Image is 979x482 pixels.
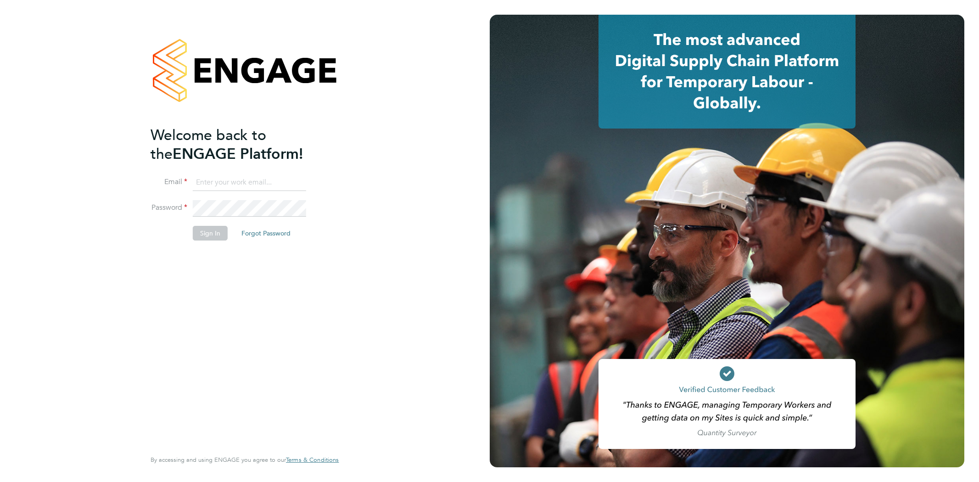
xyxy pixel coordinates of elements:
[193,174,306,191] input: Enter your work email...
[151,126,266,163] span: Welcome back to the
[151,126,330,163] h2: ENGAGE Platform!
[151,456,339,464] span: By accessing and using ENGAGE you agree to our
[151,203,187,213] label: Password
[286,456,339,464] a: Terms & Conditions
[193,226,228,241] button: Sign In
[234,226,298,241] button: Forgot Password
[151,177,187,187] label: Email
